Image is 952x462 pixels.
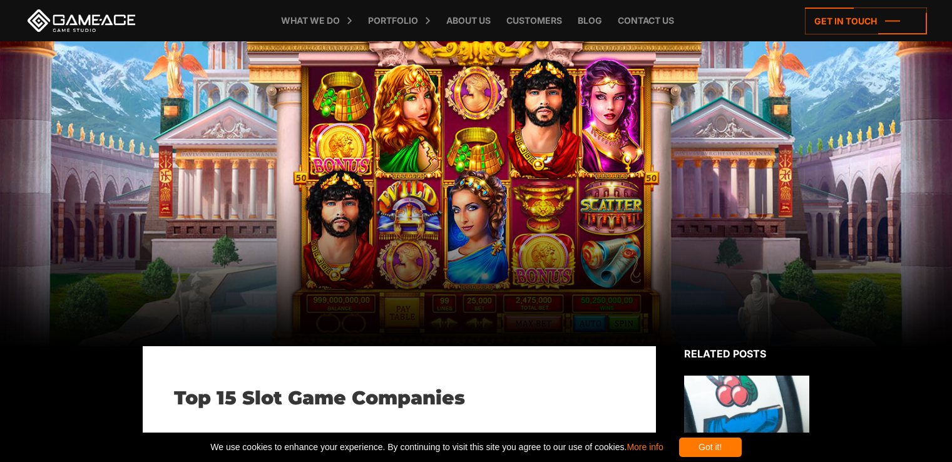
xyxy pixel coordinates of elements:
div: Got it! [679,438,742,457]
a: Get in touch [805,8,927,34]
h1: Top 15 Slot Game Companies [174,387,625,409]
div: Updated: [DATE] [174,431,625,447]
a: More info [627,442,663,452]
span: We use cookies to enhance your experience. By continuing to visit this site you agree to our use ... [210,438,663,457]
div: Related posts [684,346,809,361]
